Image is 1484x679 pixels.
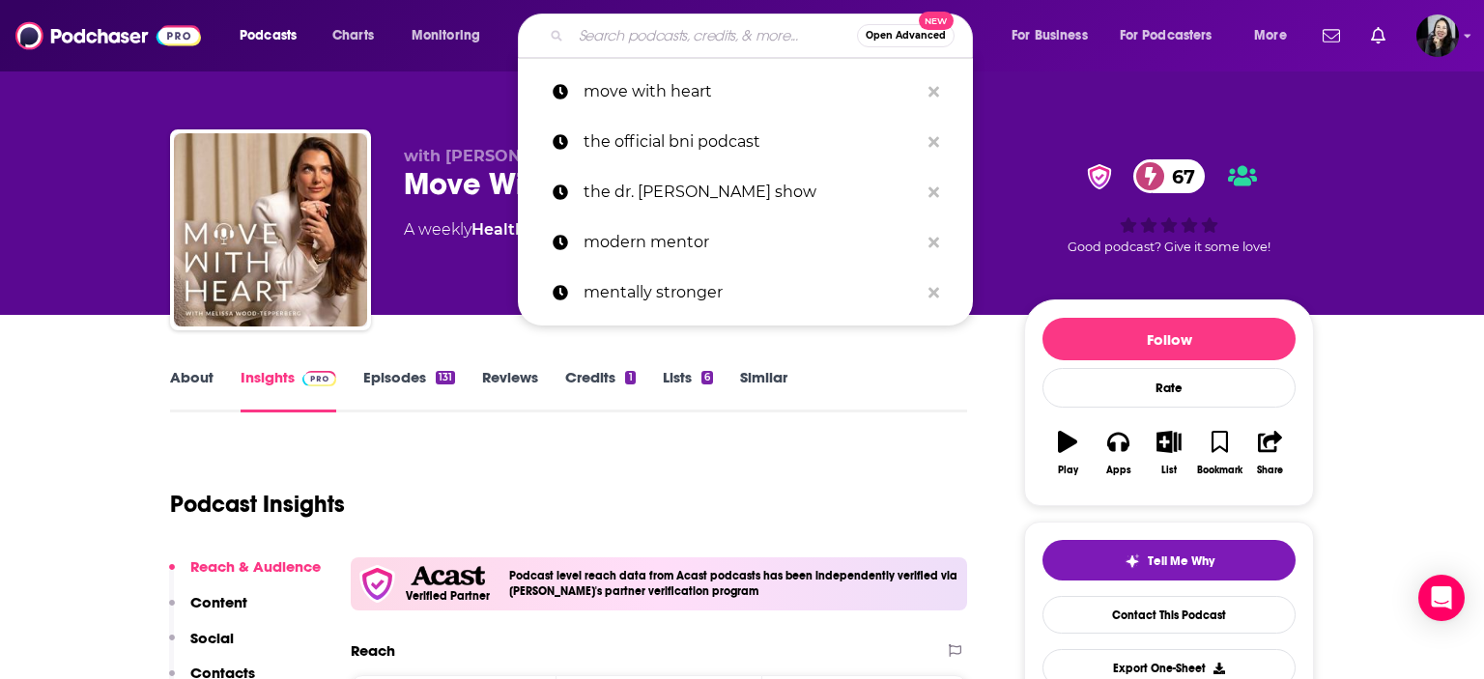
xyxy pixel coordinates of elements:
a: Reviews [482,368,538,412]
span: For Business [1012,22,1088,49]
button: Show profile menu [1416,14,1459,57]
a: move with heart [518,67,973,117]
span: Charts [332,22,374,49]
a: 67 [1133,159,1205,193]
div: verified Badge67Good podcast? Give it some love! [1024,147,1314,267]
span: 67 [1153,159,1205,193]
a: InsightsPodchaser Pro [241,368,336,412]
a: About [170,368,214,412]
div: 1 [625,371,635,384]
span: Open Advanced [866,31,946,41]
img: User Profile [1416,14,1459,57]
div: Search podcasts, credits, & more... [536,14,991,58]
span: For Podcasters [1120,22,1213,49]
a: Show notifications dropdown [1315,19,1348,52]
h4: Podcast level reach data from Acast podcasts has been independently verified via [PERSON_NAME]'s ... [509,569,959,598]
img: Podchaser - Follow, Share and Rate Podcasts [15,17,201,54]
h1: Podcast Insights [170,490,345,519]
button: open menu [226,20,322,51]
span: Good podcast? Give it some love! [1068,240,1270,254]
h5: Verified Partner [406,590,490,602]
span: New [919,12,954,30]
p: Content [190,593,247,611]
div: Play [1058,465,1078,476]
button: Bookmark [1194,418,1244,488]
button: open menu [998,20,1112,51]
button: open menu [1107,20,1241,51]
div: List [1161,465,1177,476]
p: Social [190,629,234,647]
a: Similar [740,368,787,412]
button: Reach & Audience [169,557,321,593]
div: Rate [1042,368,1296,408]
span: Podcasts [240,22,297,49]
span: Tell Me Why [1148,553,1214,569]
img: Move With Heart [174,133,367,326]
p: move with heart [584,67,919,117]
button: tell me why sparkleTell Me Why [1042,540,1296,580]
a: Contact This Podcast [1042,596,1296,634]
p: modern mentor [584,217,919,268]
a: Charts [320,20,385,51]
div: Open Intercom Messenger [1418,575,1465,621]
span: Monitoring [412,22,480,49]
button: Content [169,593,247,629]
button: open menu [1241,20,1311,51]
div: Bookmark [1197,465,1242,476]
button: Open AdvancedNew [857,24,955,47]
div: 6 [701,371,713,384]
div: Share [1257,465,1283,476]
a: Credits1 [565,368,635,412]
a: modern mentor [518,217,973,268]
button: Social [169,629,234,665]
p: the official bni podcast [584,117,919,167]
button: List [1144,418,1194,488]
span: with [PERSON_NAME] [404,147,584,165]
button: Share [1245,418,1296,488]
p: mentally stronger [584,268,919,318]
img: Acast [411,566,484,586]
input: Search podcasts, credits, & more... [571,20,857,51]
button: Follow [1042,318,1296,360]
p: Reach & Audience [190,557,321,576]
a: Episodes131 [363,368,455,412]
img: verified Badge [1081,164,1118,189]
img: verfied icon [358,565,396,603]
button: Apps [1093,418,1143,488]
button: open menu [398,20,505,51]
a: Show notifications dropdown [1363,19,1393,52]
span: More [1254,22,1287,49]
p: the dr. josh axe show [584,167,919,217]
a: mentally stronger [518,268,973,318]
img: Podchaser Pro [302,371,336,386]
div: A weekly podcast [404,218,748,241]
a: the dr. [PERSON_NAME] show [518,167,973,217]
h2: Reach [351,641,395,660]
div: Apps [1106,465,1131,476]
button: Play [1042,418,1093,488]
a: Health [471,220,526,239]
div: 131 [436,371,455,384]
a: the official bni podcast [518,117,973,167]
a: Lists6 [663,368,713,412]
span: Logged in as marypoffenroth [1416,14,1459,57]
img: tell me why sparkle [1125,553,1140,569]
